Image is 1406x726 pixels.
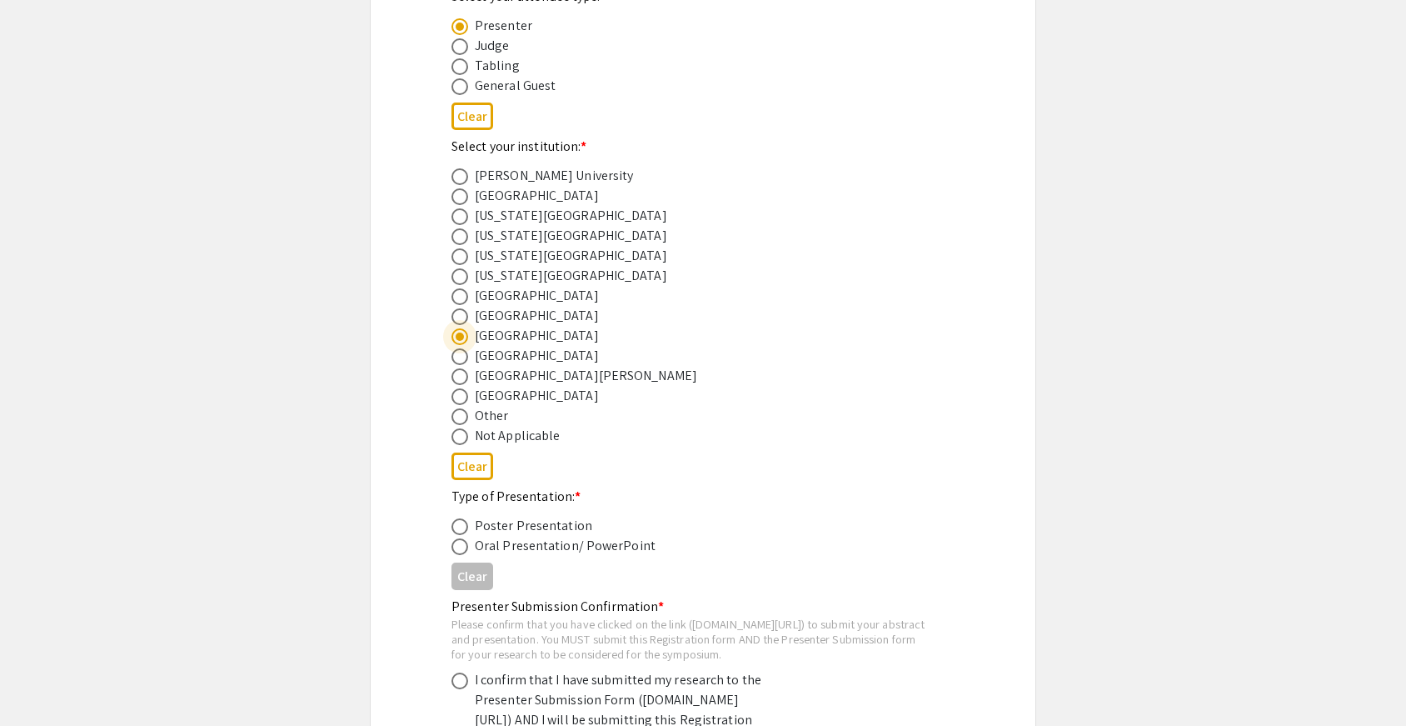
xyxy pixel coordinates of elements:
[451,617,928,661] div: Please confirm that you have clicked on the link ([DOMAIN_NAME][URL]) to submit your abstract and...
[475,76,556,96] div: General Guest
[475,306,599,326] div: [GEOGRAPHIC_DATA]
[475,246,667,266] div: [US_STATE][GEOGRAPHIC_DATA]
[451,563,493,590] button: Clear
[12,651,71,713] iframe: Chat
[475,406,509,426] div: Other
[475,286,599,306] div: [GEOGRAPHIC_DATA]
[475,206,667,226] div: [US_STATE][GEOGRAPHIC_DATA]
[475,326,599,346] div: [GEOGRAPHIC_DATA]
[475,516,592,536] div: Poster Presentation
[475,366,697,386] div: [GEOGRAPHIC_DATA][PERSON_NAME]
[475,426,560,446] div: Not Applicable
[451,488,581,505] mat-label: Type of Presentation:
[451,103,493,130] button: Clear
[451,138,587,155] mat-label: Select your institution:
[451,598,664,615] mat-label: Presenter Submission Confirmation
[475,166,633,186] div: [PERSON_NAME] University
[475,226,667,246] div: [US_STATE][GEOGRAPHIC_DATA]
[475,386,599,406] div: [GEOGRAPHIC_DATA]
[475,36,510,56] div: Judge
[475,266,667,286] div: [US_STATE][GEOGRAPHIC_DATA]
[475,536,656,556] div: Oral Presentation/ PowerPoint
[475,186,599,206] div: [GEOGRAPHIC_DATA]
[475,56,520,76] div: Tabling
[475,346,599,366] div: [GEOGRAPHIC_DATA]
[451,453,493,480] button: Clear
[475,16,532,36] div: Presenter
